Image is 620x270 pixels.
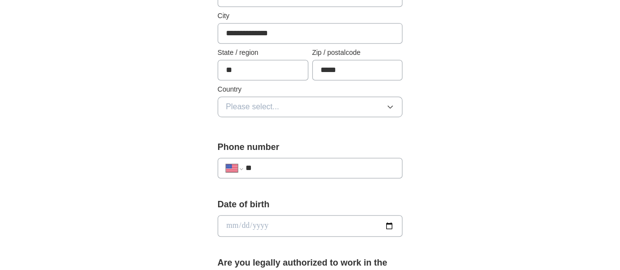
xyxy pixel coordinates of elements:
label: Phone number [218,141,403,154]
label: City [218,11,403,21]
label: Date of birth [218,198,403,211]
label: Zip / postalcode [312,48,403,58]
button: Please select... [218,97,403,117]
label: Country [218,84,403,95]
span: Please select... [226,101,279,113]
label: State / region [218,48,308,58]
